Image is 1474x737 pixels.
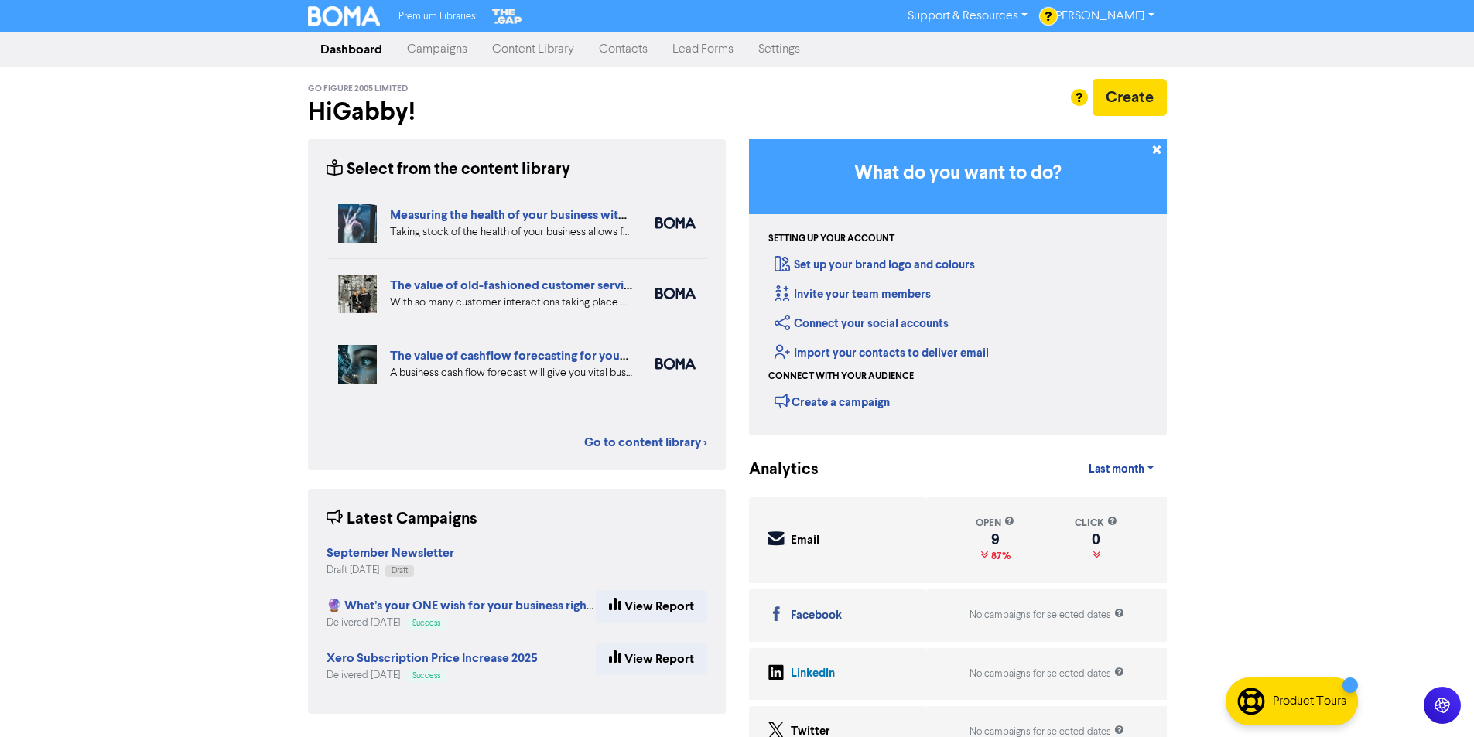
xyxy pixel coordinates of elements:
span: Go Figure 2005 Limited [308,84,408,94]
div: click [1075,516,1117,531]
a: Campaigns [395,34,480,65]
div: Connect with your audience [768,370,914,384]
span: Success [412,672,440,680]
a: Measuring the health of your business with ratio measures [390,207,709,223]
img: BOMA Logo [308,6,381,26]
h2: Hi Gabby ! [308,97,726,127]
img: The Gap [490,6,524,26]
div: Getting Started in BOMA [749,139,1167,435]
h3: What do you want to do? [772,162,1144,185]
a: Xero Subscription Price Increase 2025 [327,653,538,665]
img: boma_accounting [655,217,696,229]
a: View Report [596,590,707,623]
a: [PERSON_NAME] [1040,4,1166,29]
a: Lead Forms [660,34,746,65]
div: Delivered [DATE] [327,616,596,630]
div: Latest Campaigns [327,507,477,531]
div: Setting up your account [768,232,894,246]
img: boma [655,288,696,299]
a: 🔮 What’s your ONE wish for your business right now? [327,600,624,612]
div: Email [791,532,819,550]
span: Premium Libraries: [398,12,477,22]
a: View Report [596,643,707,675]
strong: 🔮 What’s your ONE wish for your business right now? [327,598,624,613]
div: open [976,516,1014,531]
a: Invite your team members [775,287,931,302]
a: Import your contacts to deliver email [775,346,989,360]
div: Facebook [791,607,842,625]
iframe: Chat Widget [1397,663,1474,737]
div: With so many customer interactions taking place online, your online customer service has to be fi... [390,295,632,311]
span: Success [412,619,440,627]
a: Settings [746,34,812,65]
div: No campaigns for selected dates [970,608,1124,623]
div: 0 [1075,534,1117,546]
div: Select from the content library [327,158,570,182]
div: LinkedIn [791,665,835,683]
a: Content Library [480,34,587,65]
div: Taking stock of the health of your business allows for more effective planning, early warning abo... [390,224,632,241]
img: boma_accounting [655,358,696,370]
button: Create [1093,79,1167,116]
a: Contacts [587,34,660,65]
a: The value of cashflow forecasting for your business [390,348,675,363]
div: Create a campaign [775,390,890,413]
a: September Newsletter [327,548,454,560]
a: Connect your social accounts [775,316,949,331]
a: Last month [1076,454,1166,485]
span: Last month [1089,462,1144,476]
a: Dashboard [308,34,395,65]
div: 9 [976,534,1014,546]
a: Go to content library > [584,433,707,452]
span: 87% [988,550,1011,562]
strong: Xero Subscription Price Increase 2025 [327,650,538,666]
a: Support & Resources [895,4,1040,29]
div: Analytics [749,458,799,482]
a: The value of old-fashioned customer service: getting data insights [390,278,753,293]
div: Draft [DATE] [327,563,454,578]
div: A business cash flow forecast will give you vital business intelligence to help you scenario-plan... [390,365,632,381]
span: Draft [392,567,408,575]
div: No campaigns for selected dates [970,667,1124,681]
a: Set up your brand logo and colours [775,258,975,272]
div: Delivered [DATE] [327,668,538,683]
strong: September Newsletter [327,545,454,561]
